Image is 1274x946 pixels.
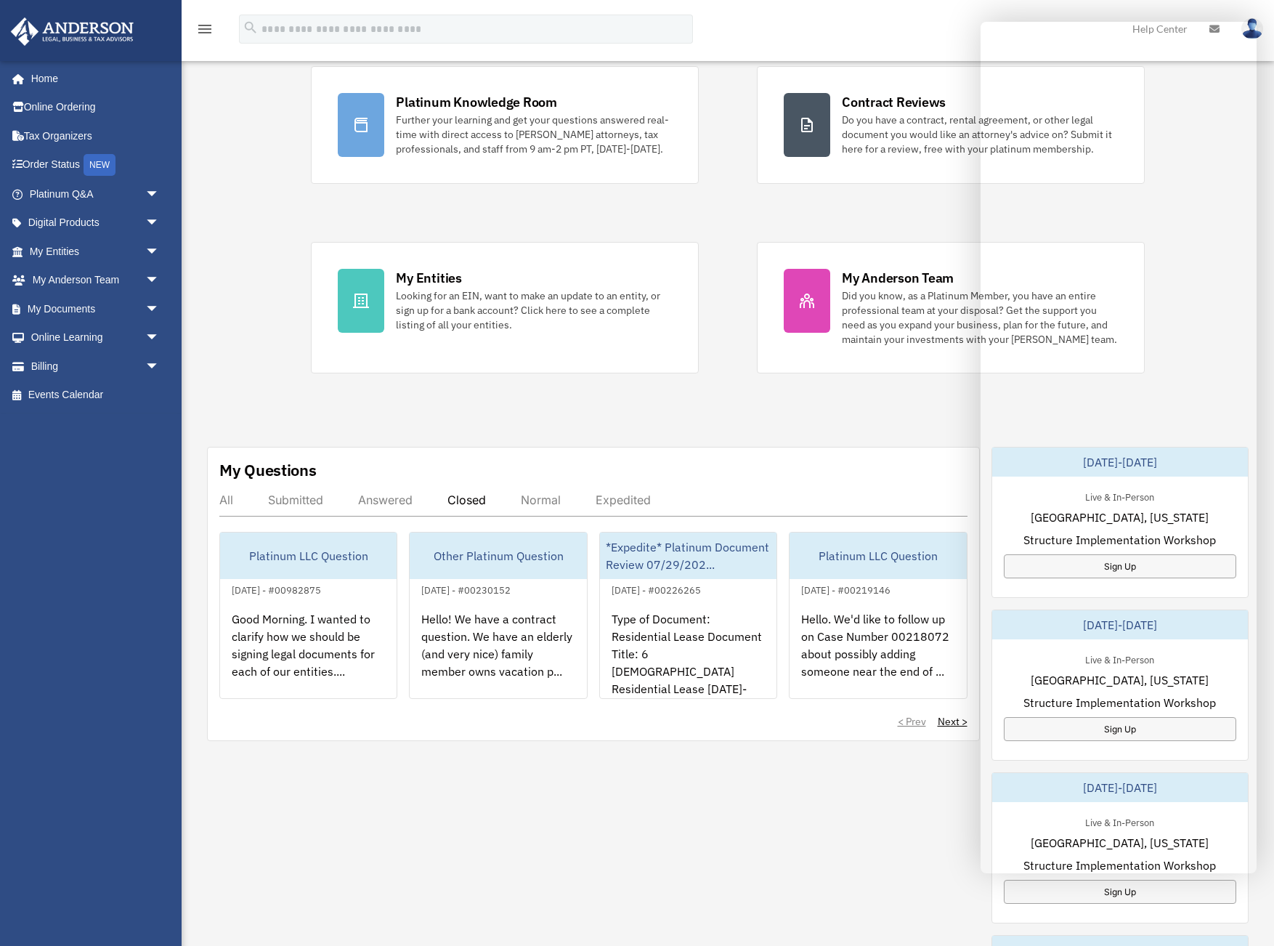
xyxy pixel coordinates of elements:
div: Platinum Knowledge Room [396,93,557,111]
a: Order StatusNEW [10,150,182,180]
a: My Anderson Teamarrow_drop_down [10,266,182,295]
div: Platinum LLC Question [790,533,966,579]
a: Digital Productsarrow_drop_down [10,209,182,238]
a: Next > [938,714,967,729]
a: My Documentsarrow_drop_down [10,294,182,323]
span: arrow_drop_down [145,179,174,209]
img: User Pic [1241,18,1263,39]
a: menu [196,25,214,38]
div: Good Morning. I wanted to clarify how we should be signing legal documents for each of our entiti... [220,599,397,712]
div: Answered [358,493,413,507]
div: Further your learning and get your questions answered real-time with direct access to [PERSON_NAM... [396,113,672,156]
div: [DATE] - #00226265 [600,581,713,597]
a: Online Ordering [10,93,182,122]
div: Expedited [596,493,651,507]
div: Hello! We have a contract question. We have an elderly (and very nice) family member owns vacatio... [410,599,586,712]
div: My Entities [396,269,461,287]
iframe: Chat Window [981,22,1257,873]
a: Billingarrow_drop_down [10,352,182,381]
a: Contract Reviews Do you have a contract, rental agreement, or other legal document you would like... [757,66,1145,184]
a: Platinum Q&Aarrow_drop_down [10,179,182,209]
a: Events Calendar [10,381,182,410]
div: Hello. We'd like to follow up on Case Number 00218072 about possibly adding someone near the end ... [790,599,966,712]
span: arrow_drop_down [145,237,174,267]
div: [DATE] - #00219146 [790,581,902,597]
a: Tax Organizers [10,121,182,150]
div: *Expedite* Platinum Document Review 07/29/202... [600,533,776,579]
a: *Expedite* Platinum Document Review 07/29/202...[DATE] - #00226265Type of Document: Residential L... [599,532,777,699]
span: arrow_drop_down [145,352,174,381]
span: arrow_drop_down [145,266,174,296]
div: Type of Document: Residential Lease Document Title: 6 [DEMOGRAPHIC_DATA] Residential Lease [DATE]... [600,599,776,712]
span: arrow_drop_down [145,294,174,324]
div: Submitted [268,493,323,507]
a: Platinum LLC Question[DATE] - #00219146Hello. We'd like to follow up on Case Number 00218072 abou... [789,532,967,699]
a: My Entitiesarrow_drop_down [10,237,182,266]
div: My Anderson Team [842,269,954,287]
div: Platinum LLC Question [220,533,397,579]
div: Other Platinum Question [410,533,586,579]
a: My Anderson Team Did you know, as a Platinum Member, you have an entire professional team at your... [757,242,1145,373]
a: My Entities Looking for an EIN, want to make an update to an entity, or sign up for a bank accoun... [311,242,699,373]
img: Anderson Advisors Platinum Portal [7,17,138,46]
a: Sign Up [1004,880,1237,904]
a: Online Learningarrow_drop_down [10,323,182,352]
div: All [219,493,233,507]
span: arrow_drop_down [145,209,174,238]
div: NEW [84,154,115,176]
div: Normal [521,493,561,507]
span: arrow_drop_down [145,323,174,353]
a: Home [10,64,174,93]
div: Contract Reviews [842,93,946,111]
div: [DATE] - #00982875 [220,581,333,597]
i: search [243,20,259,36]
div: Do you have a contract, rental agreement, or other legal document you would like an attorney's ad... [842,113,1118,156]
div: My Questions [219,459,317,481]
div: Looking for an EIN, want to make an update to an entity, or sign up for a bank account? Click her... [396,288,672,332]
div: [DATE] - #00230152 [410,581,522,597]
div: Closed [447,493,486,507]
a: Platinum Knowledge Room Further your learning and get your questions answered real-time with dire... [311,66,699,184]
i: menu [196,20,214,38]
a: Other Platinum Question[DATE] - #00230152Hello! We have a contract question. We have an elderly (... [409,532,587,699]
a: Platinum LLC Question[DATE] - #00982875Good Morning. I wanted to clarify how we should be signing... [219,532,397,699]
div: Did you know, as a Platinum Member, you have an entire professional team at your disposal? Get th... [842,288,1118,347]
